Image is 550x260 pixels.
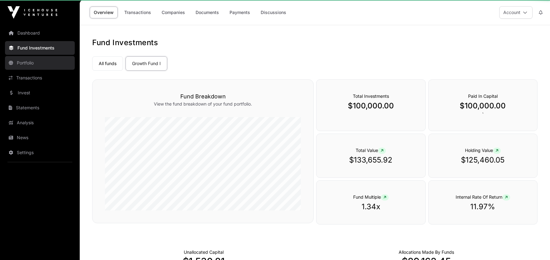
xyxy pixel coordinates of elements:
[105,101,301,107] p: View the fund breakdown of your fund portfolio.
[499,6,533,19] button: Account
[158,7,189,18] a: Companies
[7,6,57,19] img: Icehouse Ventures Logo
[399,249,454,255] p: Capital Deployed Into Companies
[441,155,525,165] p: $125,460.05
[428,79,538,131] div: `
[329,155,413,165] p: $133,655.92
[5,41,75,55] a: Fund Investments
[5,71,75,85] a: Transactions
[92,38,538,48] h1: Fund Investments
[5,86,75,100] a: Invest
[5,146,75,159] a: Settings
[519,230,550,260] iframe: Chat Widget
[5,26,75,40] a: Dashboard
[329,101,413,111] p: $100,000.00
[92,56,123,71] a: All funds
[465,148,501,153] span: Holding Value
[105,92,301,101] h3: Fund Breakdown
[257,7,290,18] a: Discussions
[5,101,75,115] a: Statements
[356,148,386,153] span: Total Value
[456,194,510,200] span: Internal Rate Of Return
[353,194,389,200] span: Fund Multiple
[441,202,525,212] p: 11.97%
[5,116,75,130] a: Analysis
[192,7,223,18] a: Documents
[225,7,254,18] a: Payments
[468,93,498,99] span: Paid In Capital
[184,249,224,255] p: Cash not yet allocated
[5,56,75,70] a: Portfolio
[126,56,167,71] a: Growth Fund I
[353,93,389,99] span: Total Investments
[90,7,118,18] a: Overview
[329,202,413,212] p: 1.34x
[120,7,155,18] a: Transactions
[5,131,75,144] a: News
[441,101,525,111] p: $100,000.00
